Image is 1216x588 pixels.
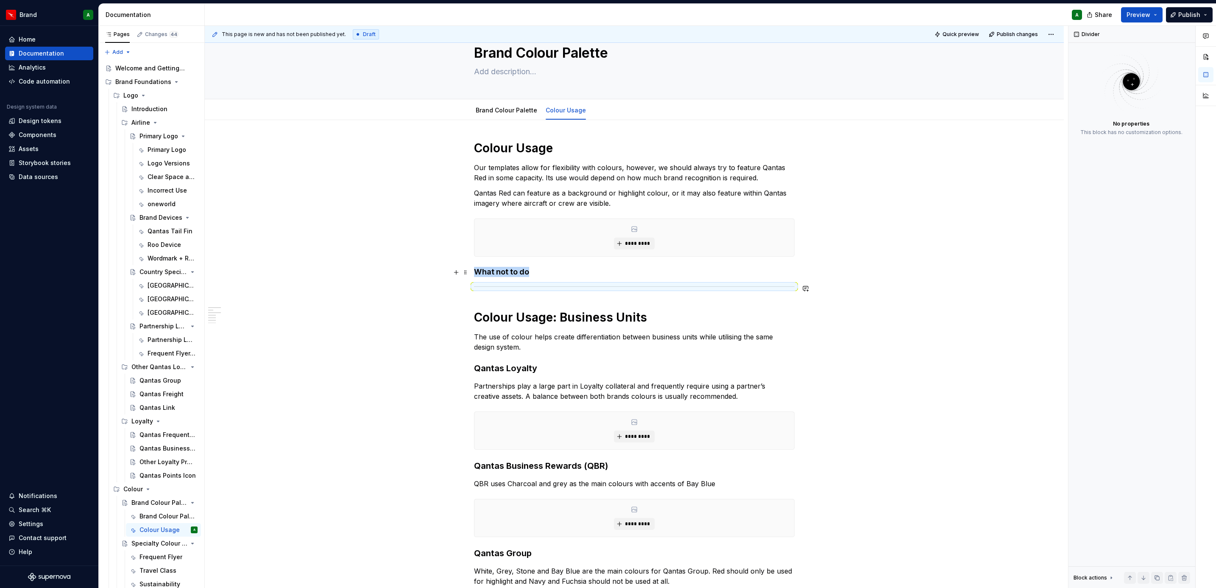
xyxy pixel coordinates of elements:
div: Components [19,131,56,139]
div: Block actions [1074,574,1107,581]
div: Assets [19,145,39,153]
a: Primary Logo [134,143,201,157]
div: Colour [123,485,143,493]
div: Other Qantas Logos [131,363,187,371]
a: Country Specific Logos [126,265,201,279]
a: Clear Space and Minimum Size [134,170,201,184]
div: Other Qantas Logos [118,360,201,374]
a: Introduction [118,102,201,116]
div: Country Specific Logos [139,268,187,276]
a: Qantas Group [126,374,201,387]
p: QBR uses Charcoal and grey as the main colours with accents of Bay Blue [474,479,795,489]
h3: Qantas Loyalty [474,362,795,374]
div: Data sources [19,173,58,181]
h1: Colour Usage [474,140,795,156]
a: Settings [5,517,93,531]
a: Analytics [5,61,93,74]
a: Qantas Business Rewards [126,442,201,455]
div: Frequent Flyer, Business Rewards partnership lockup [148,349,196,358]
span: Draft [363,31,376,38]
div: Airline [131,118,150,127]
div: Brand Colour Palette [472,101,541,119]
div: Changes [145,31,178,38]
a: Qantas Frequent Flyer logo [126,428,201,442]
a: Brand Devices [126,211,201,224]
div: Roo Device [148,241,181,249]
button: Share [1082,7,1118,22]
div: Qantas Tail Fin [148,227,192,235]
a: Colour UsageA [126,523,201,537]
div: Brand Foundations [102,75,201,89]
a: Code automation [5,75,93,88]
div: Qantas Points Icon [139,471,196,480]
div: Airline [118,116,201,129]
a: Incorrect Use [134,184,201,197]
button: Notifications [5,489,93,503]
div: Partnership Lockups [139,322,187,330]
div: Qantas Group [139,376,181,385]
div: Pages [105,31,130,38]
a: Qantas Points Icon [126,469,201,482]
span: Share [1095,11,1112,19]
a: [GEOGRAPHIC_DATA] [134,279,201,292]
a: Home [5,33,93,46]
div: Colour [110,482,201,496]
a: Brand Colour Palette [126,510,201,523]
a: oneworld [134,197,201,211]
button: Contact support [5,531,93,545]
div: Help [19,548,32,556]
a: Frequent Flyer, Business Rewards partnership lockup [134,347,201,360]
svg: Supernova Logo [28,573,70,581]
div: Primary Logo [148,146,186,154]
a: Qantas Link [126,401,201,414]
span: Publish [1178,11,1200,19]
div: Incorrect Use [148,186,187,195]
div: [GEOGRAPHIC_DATA] [148,281,196,290]
div: Qantas Link [139,403,175,412]
div: Block actions [1074,572,1115,584]
div: Home [19,35,36,44]
div: Code automation [19,77,70,86]
div: Design system data [7,104,57,110]
span: Preview [1127,11,1150,19]
button: Quick preview [932,28,983,40]
a: Partnership Lockups [134,333,201,347]
div: A [86,11,90,18]
button: Publish [1166,7,1213,22]
a: Roo Device [134,238,201,252]
a: Storybook stories [5,156,93,170]
a: Wordmark + Roo [134,252,201,265]
div: Travel Class [139,566,176,575]
div: Welcome and Getting Started [115,64,185,73]
a: Design tokens [5,114,93,128]
div: Introduction [131,105,167,113]
a: Frequent Flyer [126,550,201,564]
a: Logo Versions [134,157,201,170]
div: Specialty Colour Palettes [131,539,187,548]
button: Publish changes [986,28,1042,40]
div: Partnership Lockups [148,336,196,344]
a: Data sources [5,170,93,184]
p: Our templates allow for flexibility with colours, however, we should always try to feature Qantas... [474,162,795,183]
button: Add [102,46,134,58]
a: Qantas Tail Fin [134,224,201,238]
a: Specialty Colour Palettes [118,537,201,550]
div: This block has no customization options. [1080,129,1183,136]
div: Brand [20,11,37,19]
a: Partnership Lockups [126,319,201,333]
a: [GEOGRAPHIC_DATA] [134,306,201,319]
p: Qantas Red can feature as a background or highlight colour, or it may also feature within Qantas ... [474,188,795,208]
button: Help [5,545,93,559]
button: Search ⌘K [5,503,93,517]
span: 44 [169,31,178,38]
div: Colour Usage [542,101,589,119]
h3: Qantas Business Rewards (QBR) [474,460,795,472]
div: A [193,526,195,534]
div: Design tokens [19,117,61,125]
button: BrandA [2,6,97,24]
a: Brand Colour Palette [118,496,201,510]
textarea: Brand Colour Palette [472,43,793,63]
img: 6b187050-a3ed-48aa-8485-808e17fcee26.png [6,10,16,20]
span: This page is new and has not been published yet. [222,31,346,38]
